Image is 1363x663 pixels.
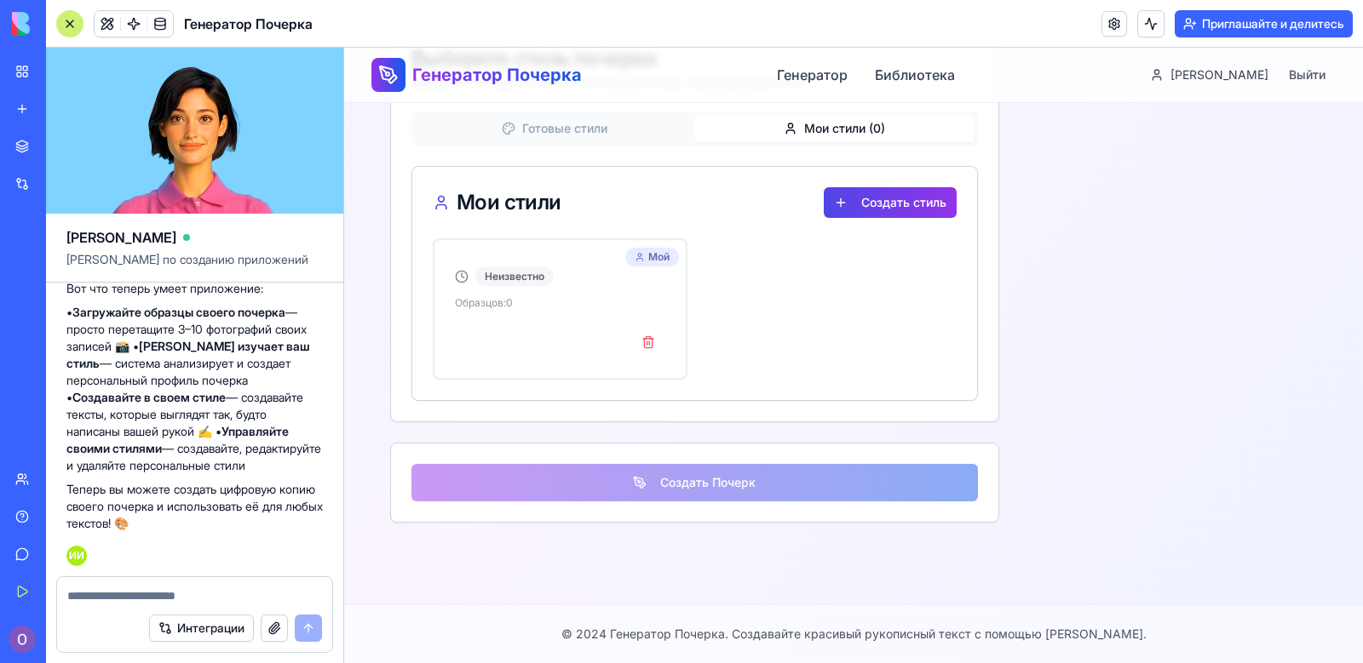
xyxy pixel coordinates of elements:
[826,19,924,36] span: [PERSON_NAME]
[184,15,313,32] ya-tr-span: Генератор Почерка
[460,72,541,89] span: Мои стили ( 0 )
[433,17,503,37] a: Генератор
[149,614,254,642] button: Интеграции
[66,424,289,455] ya-tr-span: Управляйте своими стилями
[66,252,308,266] ya-tr-span: [PERSON_NAME] по созданию приложений
[177,620,244,637] ya-tr-span: Интеграции
[69,549,84,563] ya-tr-span: ИИ
[111,249,321,262] div: Образцов: 0
[12,12,118,36] img: логотип
[66,229,176,246] ya-tr-span: [PERSON_NAME]
[480,140,612,170] button: Создать стиль
[72,390,226,404] ya-tr-span: Создавайте в своем стиле
[178,72,263,89] span: Готовые стили
[66,390,303,438] ya-tr-span: — создавайте тексты, которые выглядят так, будто написаны вашей рукой ✍️ •
[1175,10,1353,37] button: Приглашайте и делитесь
[68,15,238,39] h1: Генератор Почерка
[66,305,307,353] ya-tr-span: — просто перетащите 3–10 фотографий своих записей 📸 •
[131,220,210,238] div: Неизвестно
[66,356,290,404] ya-tr-span: — система анализирует и создает персональный профиль почерка •
[66,482,323,530] ya-tr-span: Теперь вы можете создать цифровую копию своего почерка и использовать её для любых текстов! 🎨
[112,145,217,165] span: Мои стили
[531,17,611,37] a: Библиотека
[1202,15,1344,32] ya-tr-span: Приглашайте и делитесь
[66,281,263,295] ya-tr-span: Вот что теперь умеет приложение:
[66,441,321,472] ya-tr-span: — создавайте, редактируйте и удаляйте персональные стили
[935,12,992,43] button: Выйти
[66,305,72,319] ya-tr-span: •
[72,305,285,319] ya-tr-span: Загружайте образцы своего почерка
[9,626,36,653] img: ACg8ocJXB8w3Uxyd5Ieq90otkwY4pLw9k67Rjj4GTyJclCqIBRrFxw=s96-c
[281,200,335,219] div: Мой
[66,339,310,370] ya-tr-span: [PERSON_NAME] изучает ваш стиль
[27,578,992,595] p: © 2024 Генератор Почерка. Создавайте красивый рукописный текст с помощью [PERSON_NAME].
